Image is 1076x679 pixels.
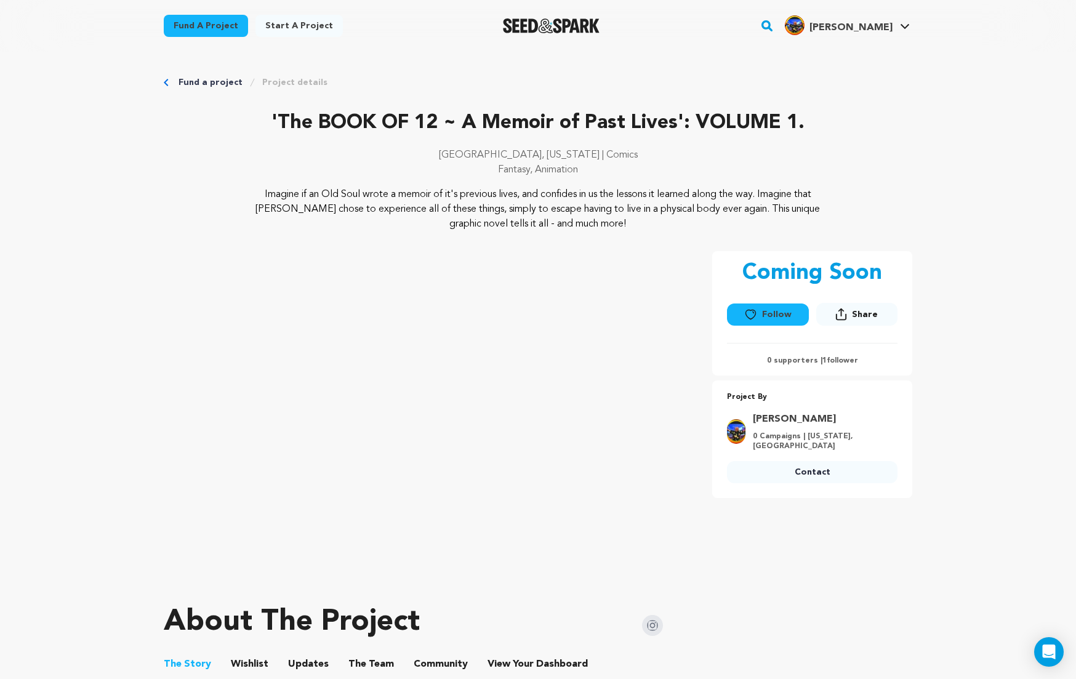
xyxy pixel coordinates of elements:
p: 'The BOOK OF 12 ~ A Memoir of Past Lives': VOLUME 1. [164,108,912,138]
p: [GEOGRAPHIC_DATA], [US_STATE] | Comics [164,148,912,163]
span: Story [164,657,211,672]
p: 0 Campaigns | [US_STATE], [GEOGRAPHIC_DATA] [753,432,890,451]
a: Fund a project [179,76,243,89]
a: Start a project [255,15,343,37]
span: [PERSON_NAME] [809,23,893,33]
a: Fund a project [164,15,248,37]
span: Dashboard [536,657,588,672]
span: Tony W.'s Profile [782,13,912,39]
a: ViewYourDashboard [488,657,590,672]
p: Imagine if an Old Soul wrote a memoir of it's previous lives, and confides in us the lessons it l... [239,187,838,231]
p: Fantasy, Animation [164,163,912,177]
p: 0 supporters | follower [727,356,897,366]
span: Updates [288,657,329,672]
img: Seed&Spark Instagram Icon [642,615,663,636]
span: Community [414,657,468,672]
a: Seed&Spark Homepage [503,18,600,33]
div: Tony W.'s Profile [785,15,893,35]
h1: About The Project [164,608,420,637]
span: Wishlist [231,657,268,672]
span: Share [852,308,878,321]
span: The [164,657,182,672]
img: Seed&Spark Logo Dark Mode [503,18,600,33]
img: bd432736ce30c2de.jpg [785,15,805,35]
span: Share [816,303,897,331]
div: Open Intercom Messenger [1034,637,1064,667]
span: 1 [822,357,827,364]
a: Project details [262,76,327,89]
button: Share [816,303,897,326]
p: Coming Soon [742,261,882,286]
a: Goto Tony White profile [753,412,890,427]
span: Team [348,657,394,672]
img: bd432736ce30c2de.jpg [727,419,745,444]
button: Follow [727,303,808,326]
span: Your [488,657,590,672]
div: Breadcrumb [164,76,912,89]
p: Project By [727,390,897,404]
a: Contact [727,461,897,483]
a: Tony W.'s Profile [782,13,912,35]
span: The [348,657,366,672]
